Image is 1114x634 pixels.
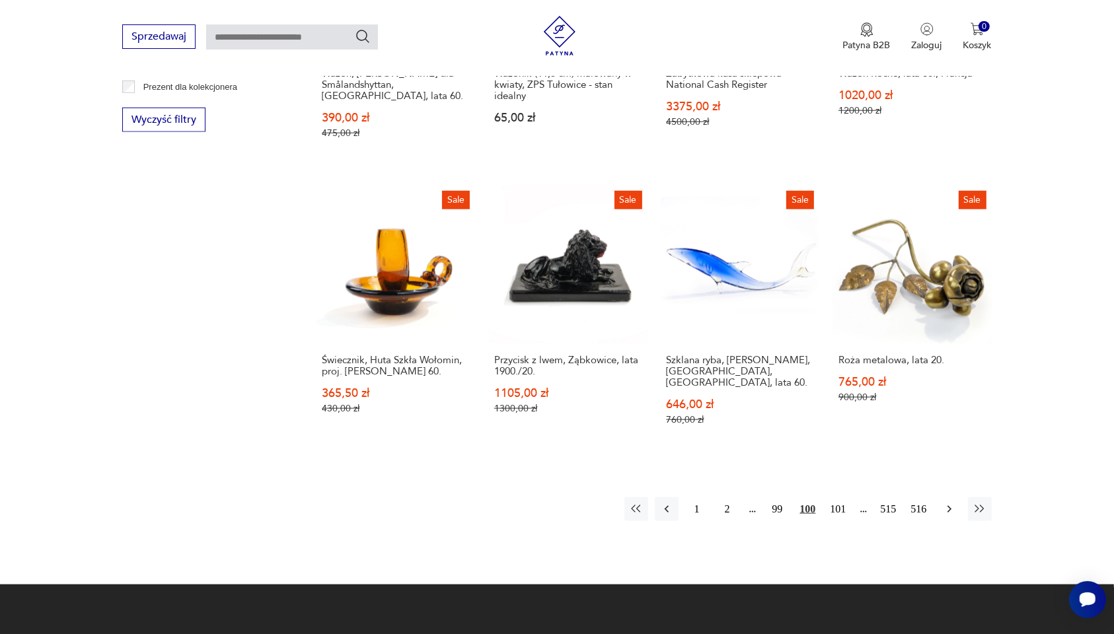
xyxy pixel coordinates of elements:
[833,186,992,452] a: SaleRoża metalowa, lata 20.Roża metalowa, lata 20.765,00 zł900,00 zł
[912,39,942,52] p: Zaloguj
[322,388,469,399] p: 365,50 zł
[494,112,642,123] p: 65,00 zł
[963,39,992,52] p: Koszyk
[796,497,820,521] button: 100
[322,127,469,139] p: 475,00 zł
[667,116,814,127] p: 4500,00 zł
[667,68,814,90] h3: Zabytkowa kasa sklepowa National Cash Register
[122,108,205,132] button: Wyczyść filtry
[827,497,850,521] button: 101
[838,68,986,79] h3: Wazon Roche, lata 60., Francja
[143,80,237,94] p: Prezent dla kolekcjonera
[843,22,891,52] a: Ikona medaluPatyna B2B
[1069,581,1106,618] iframe: Smartsupp widget button
[322,68,469,102] h3: Wazon, [PERSON_NAME] dla Smålandshyttan, [GEOGRAPHIC_DATA], lata 60.
[667,399,814,410] p: 646,00 zł
[838,90,986,101] p: 1020,00 zł
[963,22,992,52] button: 0Koszyk
[667,101,814,112] p: 3375,00 zł
[877,497,901,521] button: 515
[838,105,986,116] p: 1200,00 zł
[322,112,469,123] p: 390,00 zł
[122,33,196,42] a: Sprzedawaj
[494,403,642,414] p: 1300,00 zł
[838,355,986,366] h3: Roża metalowa, lata 20.
[322,355,469,377] h3: Świecznik, Huta Szkła Wołomin, proj. [PERSON_NAME] 60.
[907,497,931,521] button: 516
[979,21,990,32] div: 0
[766,497,790,521] button: 99
[494,355,642,377] h3: Przycisk z lwem, Ząbkowice, lata 1900./20.
[494,388,642,399] p: 1105,00 zł
[322,403,469,414] p: 430,00 zł
[912,22,942,52] button: Zaloguj
[488,186,648,452] a: SalePrzycisk z lwem, Ząbkowice, lata 1900./20.Przycisk z lwem, Ząbkowice, lata 1900./20.1105,00 z...
[920,22,934,36] img: Ikonka użytkownika
[122,24,196,49] button: Sprzedawaj
[838,376,986,388] p: 765,00 zł
[685,497,709,521] button: 1
[843,22,891,52] button: Patyna B2B
[843,39,891,52] p: Patyna B2B
[661,186,820,452] a: SaleSzklana ryba, Miloslav Janků, Zelezny Brod, Czechosłowacja, lata 60.Szklana ryba, [PERSON_NAM...
[494,68,642,102] h3: Wazonik (11,5 cm) malowany w kwiaty, ZPS Tułowice - stan idealny
[316,186,475,452] a: SaleŚwiecznik, Huta Szkła Wołomin, proj. T. Szymański, l. 60.Świecznik, Huta Szkła Wołomin, proj....
[838,392,986,403] p: 900,00 zł
[860,22,873,37] img: Ikona medalu
[971,22,984,36] img: Ikona koszyka
[667,414,814,425] p: 760,00 zł
[716,497,739,521] button: 2
[540,16,579,55] img: Patyna - sklep z meblami i dekoracjami vintage
[355,28,371,44] button: Szukaj
[667,355,814,388] h3: Szklana ryba, [PERSON_NAME], [GEOGRAPHIC_DATA], [GEOGRAPHIC_DATA], lata 60.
